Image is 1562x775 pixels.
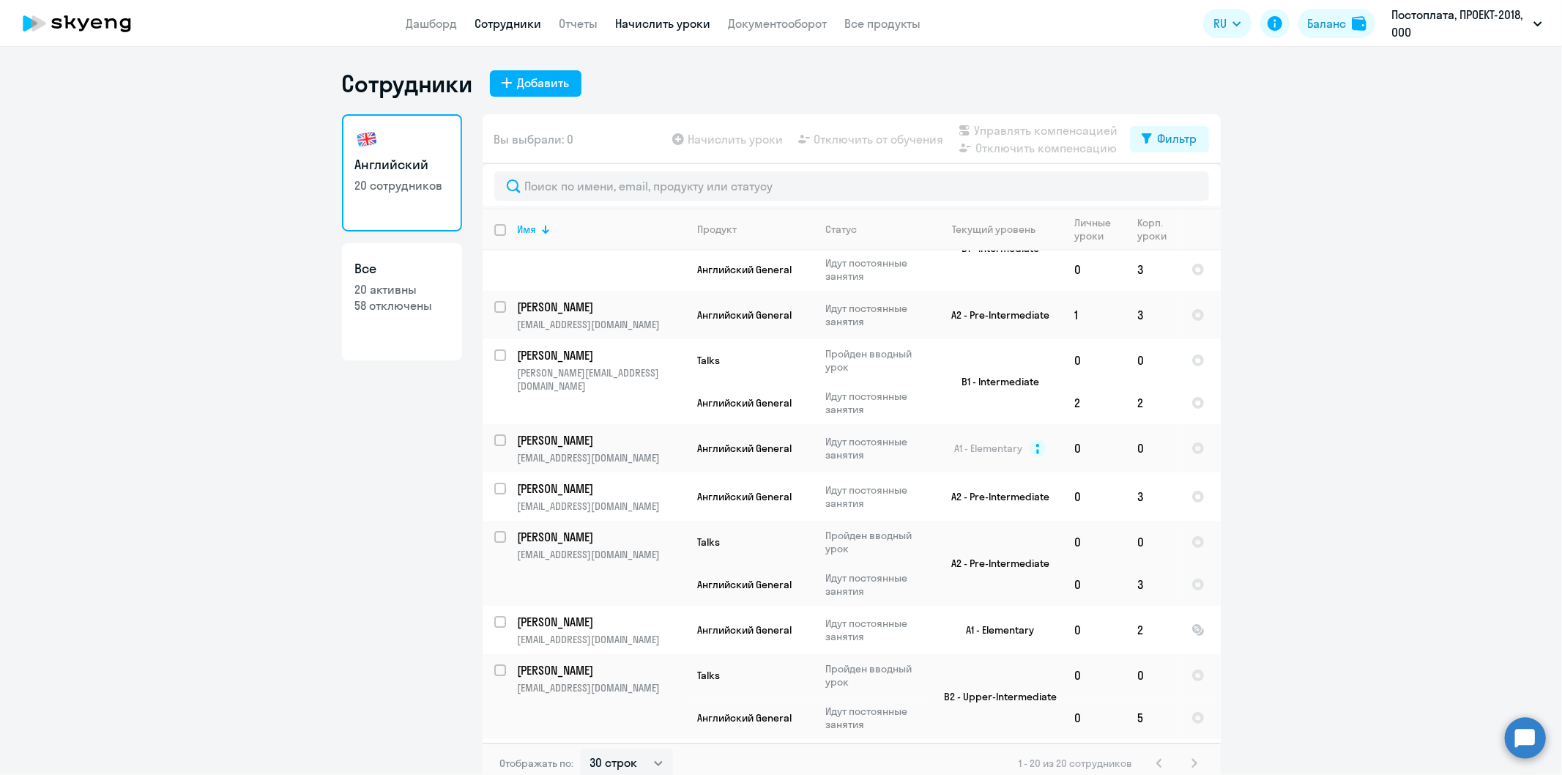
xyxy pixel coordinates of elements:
span: Английский General [698,578,792,591]
h3: Все [355,259,449,278]
span: RU [1213,15,1227,32]
td: 0 [1126,424,1180,472]
h1: Сотрудники [342,69,472,98]
p: Идут постоянные занятия [826,256,926,283]
a: Начислить уроки [616,16,711,31]
button: Постоплата, ПРОЕКТ-2018, ООО [1384,6,1550,41]
span: Английский General [698,263,792,276]
td: 0 [1063,606,1126,654]
span: 1 - 20 из 20 сотрудников [1019,757,1133,770]
td: 3 [1126,291,1180,339]
span: Talks [698,535,721,549]
a: [PERSON_NAME] [518,614,685,630]
p: [PERSON_NAME] [518,662,683,678]
div: Корп. уроки [1138,216,1179,242]
a: Все продукты [845,16,921,31]
span: Talks [698,669,721,682]
span: Английский General [698,442,792,455]
p: Идут постоянные занятия [826,705,926,731]
img: balance [1352,16,1366,31]
a: [PERSON_NAME] [518,432,685,448]
p: [PERSON_NAME] [518,529,683,545]
span: Вы выбрали: 0 [494,130,574,148]
td: 1 [1063,291,1126,339]
td: 0 [1063,424,1126,472]
td: B1 - Intermediate [927,339,1063,424]
div: Имя [518,223,537,236]
p: [PERSON_NAME][EMAIL_ADDRESS][DOMAIN_NAME] [518,366,685,393]
p: 58 отключены [355,297,449,314]
span: Английский General [698,623,792,637]
a: [PERSON_NAME] [518,299,685,315]
div: Баланс [1307,15,1346,32]
div: Личные уроки [1075,216,1126,242]
p: [PERSON_NAME] [518,481,683,497]
td: 0 [1126,521,1180,563]
span: Английский General [698,711,792,724]
td: 0 [1126,339,1180,382]
a: [PERSON_NAME] [518,529,685,545]
div: Текущий уровень [952,223,1035,236]
a: Документооборот [729,16,828,31]
p: [EMAIL_ADDRESS][DOMAIN_NAME] [518,500,685,513]
a: [PERSON_NAME] [518,662,685,678]
p: 20 сотрудников [355,177,449,193]
td: A2 - Pre-Intermediate [927,291,1063,339]
a: Все20 активны58 отключены [342,243,462,360]
td: A2 - Pre-Intermediate [927,521,1063,606]
td: A2 - Pre-Intermediate [927,472,1063,521]
p: [EMAIL_ADDRESS][DOMAIN_NAME] [518,633,685,646]
td: 2 [1063,382,1126,424]
input: Поиск по имени, email, продукту или статусу [494,171,1209,201]
td: 2 [1126,606,1180,654]
p: Идут постоянные занятия [826,483,926,510]
td: 0 [1063,697,1126,739]
td: 3 [1126,248,1180,291]
a: Дашборд [406,16,458,31]
span: Talks [698,354,721,367]
p: Идут постоянные занятия [826,571,926,598]
button: Добавить [490,70,581,97]
div: Добавить [518,74,570,92]
div: Фильтр [1158,130,1197,147]
h3: Английский [355,155,449,174]
p: Идут постоянные занятия [826,390,926,416]
td: 0 [1063,472,1126,521]
span: Английский General [698,396,792,409]
td: 0 [1126,654,1180,697]
button: Фильтр [1130,126,1209,152]
p: Пройден вводный урок [826,529,926,555]
td: 5 [1126,697,1180,739]
td: A1 - Elementary [927,606,1063,654]
td: 0 [1063,248,1126,291]
span: Английский General [698,490,792,503]
p: Идут постоянные занятия [826,435,926,461]
button: RU [1203,9,1252,38]
a: [PERSON_NAME] [518,347,685,363]
td: B2 - Upper-Intermediate [927,654,1063,739]
td: 0 [1063,339,1126,382]
a: [PERSON_NAME] [518,481,685,497]
p: [EMAIL_ADDRESS][DOMAIN_NAME] [518,681,685,694]
button: Балансbalance [1298,9,1375,38]
div: Статус [826,223,858,236]
p: Пройден вводный урок [826,662,926,689]
td: 0 [1063,521,1126,563]
div: Продукт [698,223,737,236]
td: 3 [1126,563,1180,606]
p: [EMAIL_ADDRESS][DOMAIN_NAME] [518,318,685,331]
td: 3 [1126,472,1180,521]
span: Отображать по: [500,757,574,770]
p: [PERSON_NAME] [518,614,683,630]
td: 2 [1126,382,1180,424]
td: 0 [1063,654,1126,697]
a: Отчеты [559,16,598,31]
p: [PERSON_NAME] [518,432,683,448]
p: [EMAIL_ADDRESS][DOMAIN_NAME] [518,451,685,464]
p: Идут постоянные занятия [826,302,926,328]
p: Постоплата, ПРОЕКТ-2018, ООО [1391,6,1528,41]
p: [PERSON_NAME] [518,299,683,315]
span: A1 - Elementary [955,442,1023,455]
p: Пройден вводный урок [826,347,926,374]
